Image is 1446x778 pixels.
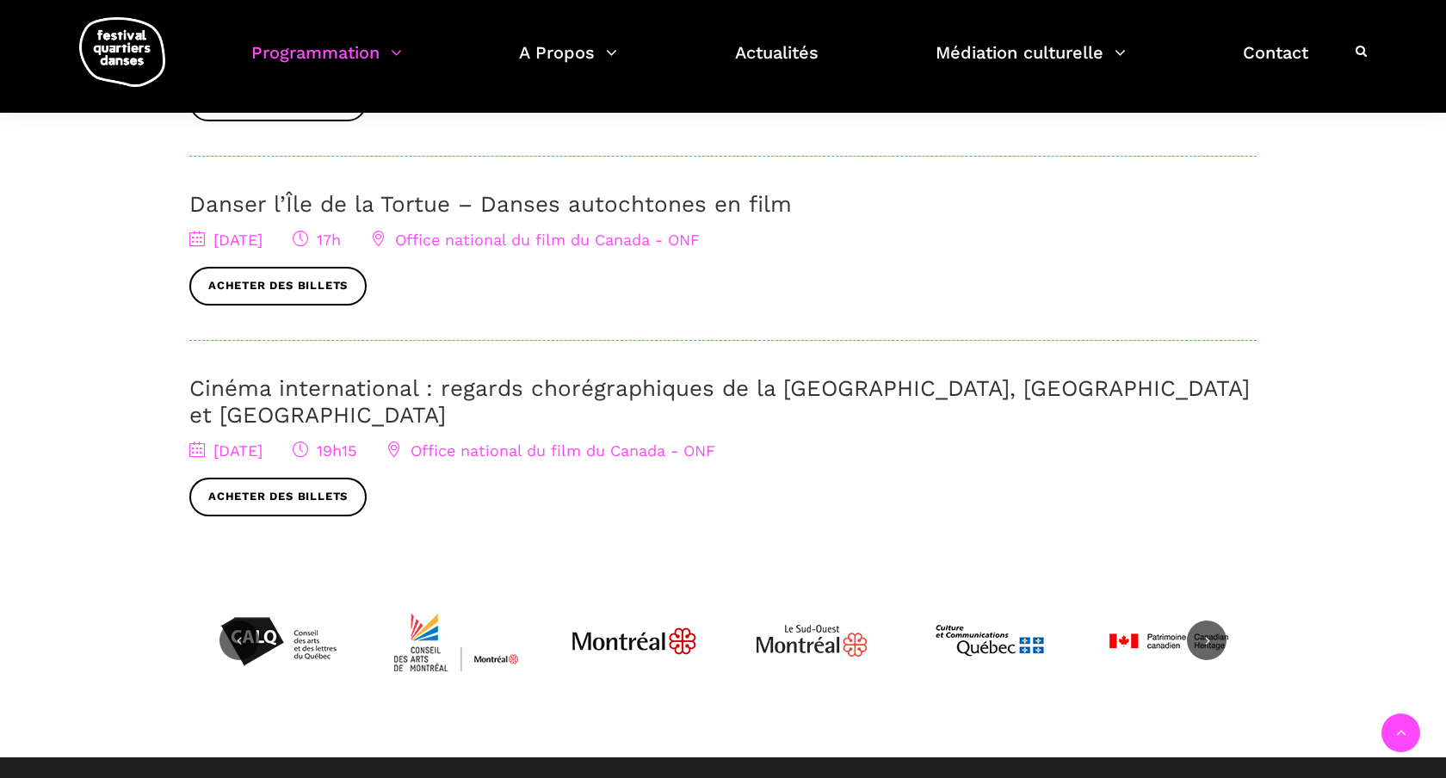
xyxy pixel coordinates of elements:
span: [DATE] [189,441,263,460]
img: mccq-3-3 [925,577,1054,706]
img: CMYK_Logo_CAMMontreal [392,577,521,706]
a: Programmation [251,38,402,89]
a: A Propos [519,38,617,89]
a: Actualités [735,38,819,89]
a: Acheter des billets [189,478,367,516]
img: logo-fqd-med [79,17,165,87]
img: Calq_noir [213,577,343,706]
span: Office national du film du Canada - ONF [386,441,715,460]
img: Logo_Mtl_Le_Sud-Ouest.svg_ [747,577,876,706]
span: Office national du film du Canada - ONF [371,231,700,249]
img: JPGnr_b [570,577,699,706]
span: 17h [293,231,341,249]
img: patrimoinecanadien-01_0-4 [1103,577,1233,706]
a: Contact [1243,38,1308,89]
span: 19h15 [293,441,356,460]
a: Médiation culturelle [936,38,1126,89]
a: Acheter des billets [189,267,367,306]
span: [DATE] [189,231,263,249]
a: Danser l’Île de la Tortue – Danses autochtones en film [189,191,792,217]
a: Cinéma international : regards chorégraphiques de la [GEOGRAPHIC_DATA], [GEOGRAPHIC_DATA] et [GEO... [189,375,1250,428]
